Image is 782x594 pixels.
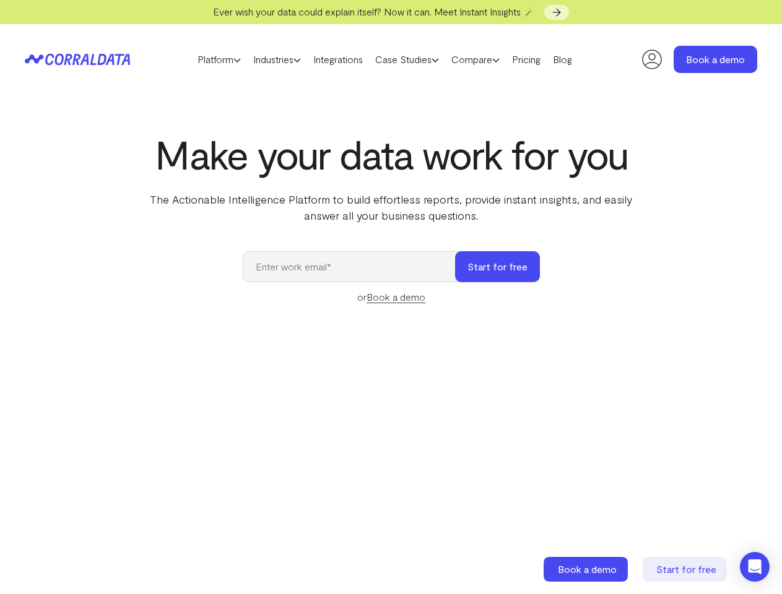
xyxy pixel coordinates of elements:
[247,50,307,69] a: Industries
[506,50,547,69] a: Pricing
[656,563,716,575] span: Start for free
[455,251,540,282] button: Start for free
[243,251,467,282] input: Enter work email*
[307,50,369,69] a: Integrations
[139,132,644,176] h1: Make your data work for you
[139,191,644,223] p: The Actionable Intelligence Platform to build effortless reports, provide instant insights, and e...
[547,50,578,69] a: Blog
[558,563,617,575] span: Book a demo
[544,557,630,582] a: Book a demo
[674,46,757,73] a: Book a demo
[643,557,729,582] a: Start for free
[213,6,536,17] span: Ever wish your data could explain itself? Now it can. Meet Instant Insights 🪄
[243,290,540,304] div: or
[740,552,770,582] div: Open Intercom Messenger
[367,291,425,303] a: Book a demo
[191,50,247,69] a: Platform
[445,50,506,69] a: Compare
[369,50,445,69] a: Case Studies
